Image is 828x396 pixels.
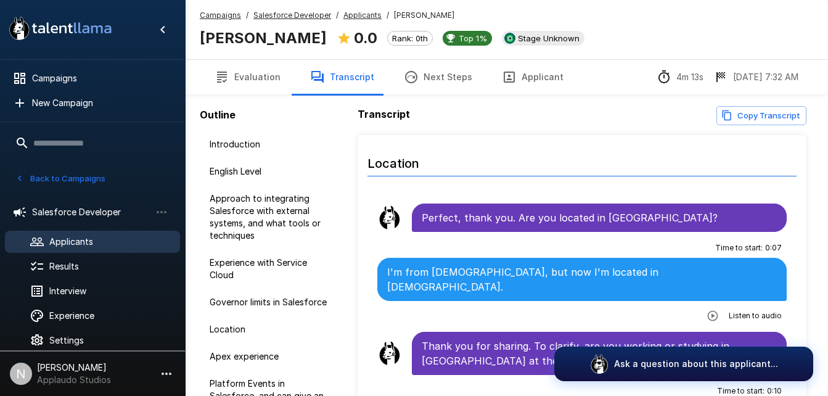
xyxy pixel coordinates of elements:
b: 0.0 [354,29,377,47]
span: English Level [210,165,333,178]
span: / [336,9,338,22]
button: Applicant [487,60,578,94]
div: Governor limits in Salesforce [200,291,343,313]
button: Next Steps [389,60,487,94]
span: Approach to integrating Salesforce with external systems, and what tools or techniques [210,192,333,242]
div: Approach to integrating Salesforce with external systems, and what tools or techniques [200,188,343,247]
u: Applicants [343,10,382,20]
div: The time between starting and completing the interview [657,70,703,85]
div: Experience with Service Cloud [200,252,343,286]
button: Ask a question about this applicant... [554,347,813,381]
span: Introduction [210,138,333,151]
h6: Location [367,144,797,176]
div: Introduction [200,133,343,155]
b: Outline [200,109,236,121]
span: Apex experience [210,350,333,363]
span: 0 : 07 [765,242,782,254]
span: Rank: 0th [388,33,432,43]
span: Experience with Service Cloud [210,257,333,281]
span: / [387,9,389,22]
p: Ask a question about this applicant... [614,358,778,370]
button: Evaluation [200,60,295,94]
div: The date and time when the interview was completed [713,70,798,85]
p: 4m 13s [676,71,703,83]
div: English Level [200,160,343,183]
img: logo_glasses@2x.png [589,354,609,374]
u: Salesforce Developer [253,10,331,20]
p: Perfect, thank you. Are you located in [GEOGRAPHIC_DATA]? [422,210,777,225]
span: Top 1% [454,33,492,43]
span: Stage Unknown [513,33,584,43]
img: llama_clean.png [377,341,402,366]
img: llama_clean.png [377,205,402,230]
b: [PERSON_NAME] [200,29,327,47]
div: View profile in SmartRecruiters [502,31,584,46]
p: [DATE] 7:32 AM [733,71,798,83]
span: Governor limits in Salesforce [210,296,333,308]
button: Transcript [295,60,389,94]
p: Thank you for sharing. To clarify, are you working or studying in [GEOGRAPHIC_DATA] at the moment? [422,339,777,368]
u: Campaigns [200,10,241,20]
span: Listen to audio [729,310,782,322]
span: Location [210,323,333,336]
b: Transcript [358,108,410,120]
span: / [246,9,248,22]
div: Location [200,318,343,340]
span: Time to start : [715,242,763,254]
p: I'm from [DEMOGRAPHIC_DATA], but now I'm located in [DEMOGRAPHIC_DATA]. [387,265,777,294]
button: Copy transcript [716,106,806,125]
span: [PERSON_NAME] [394,9,454,22]
img: smartrecruiters_logo.jpeg [504,33,515,44]
div: Apex experience [200,345,343,368]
